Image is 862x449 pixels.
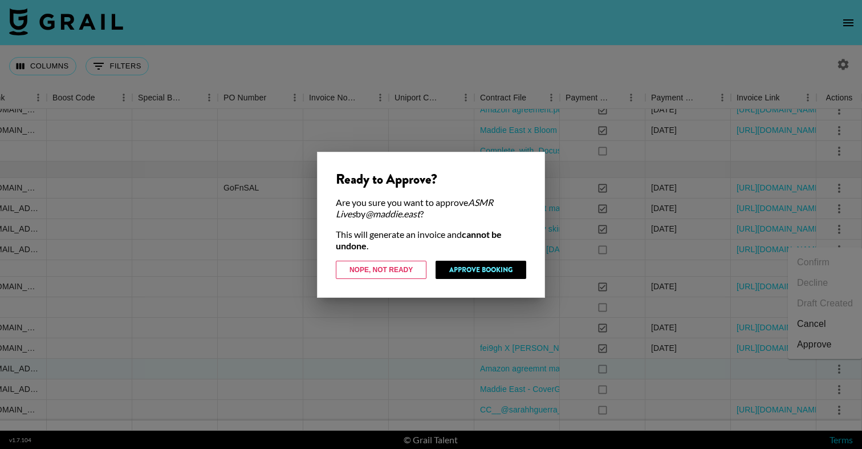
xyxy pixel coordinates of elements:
button: Approve Booking [436,261,526,279]
em: @ maddie.east [365,208,420,219]
button: Nope, Not Ready [336,261,426,279]
div: This will generate an invoice and . [336,229,526,252]
div: Ready to Approve? [336,171,526,188]
strong: cannot be undone [336,229,502,251]
em: ASMR Lives [336,197,493,219]
div: Are you sure you want to approve by ? [336,197,526,220]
